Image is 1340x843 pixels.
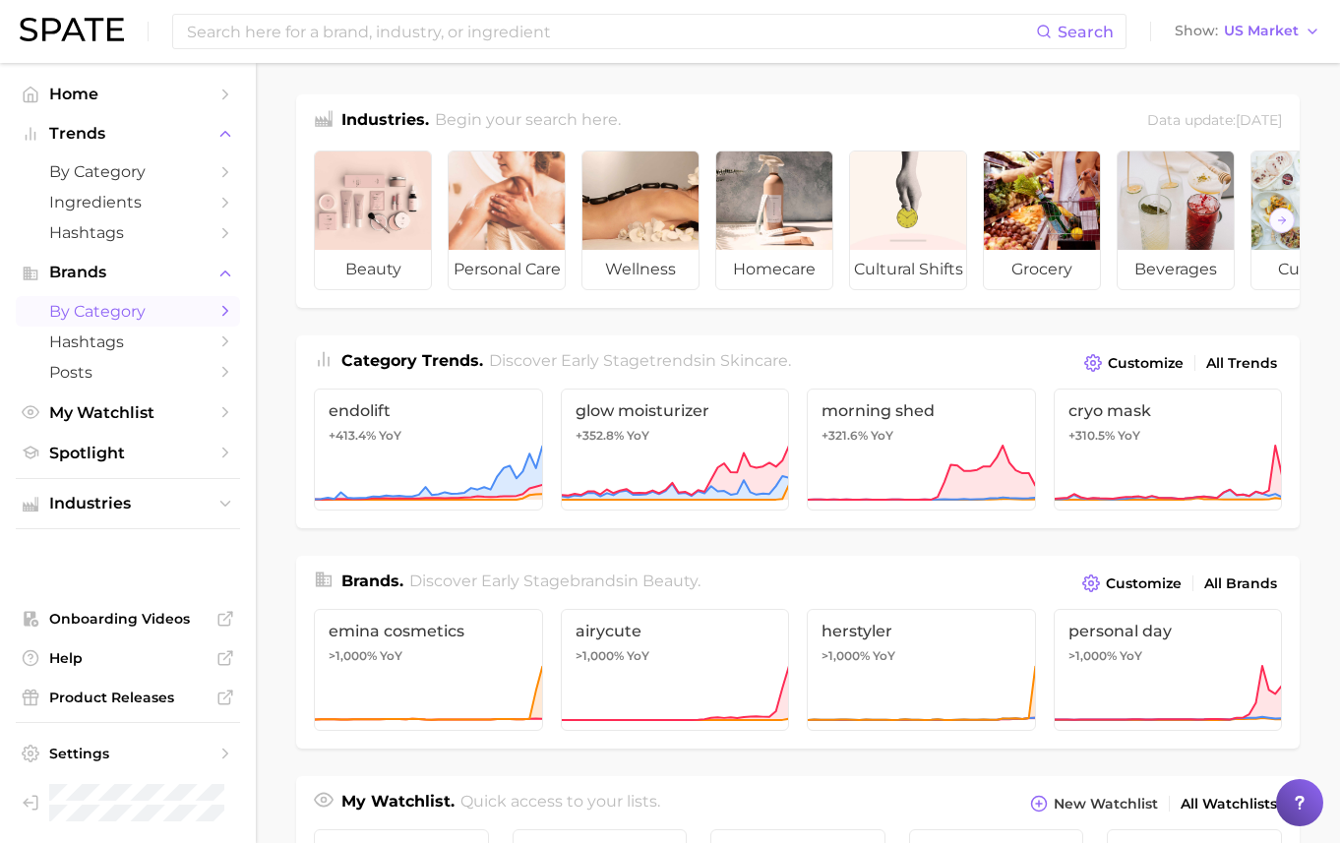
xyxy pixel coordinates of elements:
span: Discover Early Stage trends in . [489,351,791,370]
input: Search here for a brand, industry, or ingredient [185,15,1036,48]
button: ShowUS Market [1170,19,1325,44]
h1: My Watchlist. [341,790,455,817]
a: endolift+413.4% YoY [314,389,543,511]
span: Settings [49,745,207,762]
span: Onboarding Videos [49,610,207,628]
a: Product Releases [16,683,240,712]
span: airycute [576,622,775,640]
a: Hashtags [16,217,240,248]
span: Spotlight [49,444,207,462]
a: My Watchlist [16,397,240,428]
span: US Market [1224,26,1299,36]
span: All Trends [1206,355,1277,372]
span: Show [1175,26,1218,36]
a: by Category [16,156,240,187]
span: cultural shifts [850,250,966,289]
span: Industries [49,495,207,512]
span: My Watchlist [49,403,207,422]
span: Customize [1108,355,1184,372]
span: YoY [873,648,895,664]
span: Help [49,649,207,667]
span: YoY [627,428,649,444]
span: +352.8% [576,428,624,443]
span: YoY [1120,648,1142,664]
a: emina cosmetics>1,000% YoY [314,609,543,731]
span: endolift [329,401,528,420]
span: Brands [49,264,207,281]
a: morning shed+321.6% YoY [807,389,1036,511]
span: personal care [449,250,565,289]
span: skincare [720,351,788,370]
a: grocery [983,151,1101,290]
span: >1,000% [1068,648,1117,663]
span: Hashtags [49,332,207,351]
span: cryo mask [1068,401,1268,420]
h1: Industries. [341,108,429,135]
span: Hashtags [49,223,207,242]
a: Onboarding Videos [16,604,240,633]
button: Industries [16,489,240,518]
button: Customize [1077,570,1187,597]
button: Customize [1079,349,1188,377]
a: Log out. Currently logged in as Pro User with e-mail spate.pro@test.test. [16,778,240,827]
span: +413.4% [329,428,376,443]
span: Trends [49,125,207,143]
span: Posts [49,363,207,382]
a: All Brands [1199,571,1282,597]
span: +310.5% [1068,428,1115,443]
a: All Watchlists [1176,791,1282,817]
div: Data update: [DATE] [1147,108,1282,135]
a: beauty [314,151,432,290]
span: glow moisturizer [576,401,775,420]
span: Customize [1106,575,1182,592]
a: by Category [16,296,240,327]
span: herstyler [822,622,1021,640]
span: Brands . [341,572,403,590]
a: Hashtags [16,327,240,357]
a: Home [16,79,240,109]
a: personal care [448,151,566,290]
span: All Watchlists [1181,796,1277,813]
span: Discover Early Stage brands in . [409,572,700,590]
span: +321.6% [822,428,868,443]
a: Settings [16,739,240,768]
span: Category Trends . [341,351,483,370]
h2: Quick access to your lists. [460,790,660,817]
span: morning shed [822,401,1021,420]
a: personal day>1,000% YoY [1054,609,1283,731]
a: homecare [715,151,833,290]
a: cryo mask+310.5% YoY [1054,389,1283,511]
button: Scroll Right [1269,208,1295,233]
span: wellness [582,250,699,289]
a: Posts [16,357,240,388]
a: Help [16,643,240,673]
span: >1,000% [576,648,624,663]
a: herstyler>1,000% YoY [807,609,1036,731]
a: beverages [1117,151,1235,290]
span: >1,000% [329,648,377,663]
a: All Trends [1201,350,1282,377]
span: YoY [379,428,401,444]
span: by Category [49,302,207,321]
span: New Watchlist [1054,796,1158,813]
span: emina cosmetics [329,622,528,640]
span: personal day [1068,622,1268,640]
span: Home [49,85,207,103]
button: New Watchlist [1025,790,1163,817]
span: by Category [49,162,207,181]
span: All Brands [1204,575,1277,592]
span: beverages [1118,250,1234,289]
a: Spotlight [16,438,240,468]
span: >1,000% [822,648,870,663]
button: Trends [16,119,240,149]
h2: Begin your search here. [435,108,621,135]
span: Ingredients [49,193,207,211]
span: Search [1058,23,1114,41]
span: YoY [627,648,649,664]
span: beauty [642,572,698,590]
span: YoY [871,428,893,444]
span: YoY [1118,428,1140,444]
a: cultural shifts [849,151,967,290]
span: Product Releases [49,689,207,706]
button: Brands [16,258,240,287]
